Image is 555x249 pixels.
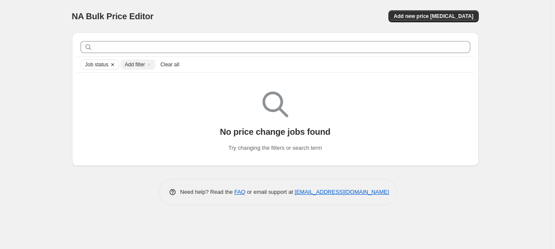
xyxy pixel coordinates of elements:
span: or email support at [245,189,295,195]
button: Add new price [MEDICAL_DATA] [388,10,478,22]
span: Need help? Read the [180,189,235,195]
a: FAQ [234,189,245,195]
p: No price change jobs found [220,127,330,137]
button: Add filter [121,59,155,70]
span: Add filter [125,61,145,68]
button: Job status [81,60,109,69]
button: Clear all [157,59,183,70]
span: Job status [85,61,109,68]
p: Try changing the filters or search term [228,144,322,152]
span: Add new price [MEDICAL_DATA] [394,13,473,20]
button: Clear [108,60,117,69]
span: NA Bulk Price Editor [72,12,154,21]
span: Clear all [161,61,179,68]
img: Empty search results [263,92,288,117]
a: [EMAIL_ADDRESS][DOMAIN_NAME] [295,189,389,195]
